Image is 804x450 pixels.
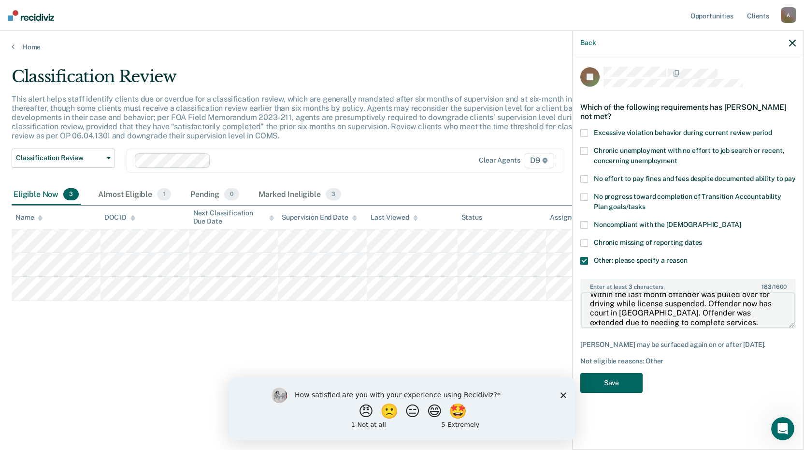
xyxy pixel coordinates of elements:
[104,213,135,222] div: DOC ID
[96,184,173,206] div: Almost Eligible
[581,292,795,328] textarea: Within the last month offender was pulled over for driving while license suspended. Offender now ...
[8,10,54,21] img: Recidiviz
[282,213,357,222] div: Supervision End Date
[371,213,417,222] div: Last Viewed
[157,188,171,201] span: 1
[326,188,341,201] span: 3
[580,39,596,47] button: Back
[580,357,796,365] div: Not eligible reasons: Other
[63,188,79,201] span: 3
[550,213,595,222] div: Assigned to
[193,209,274,225] div: Next Classification Due Date
[229,378,575,440] iframe: Survey by Kim from Recidiviz
[12,184,81,206] div: Eligible Now
[15,213,43,222] div: Name
[594,129,772,136] span: Excessive violation behavior during current review period
[12,67,615,94] div: Classification Review
[580,95,796,129] div: Which of the following requirements has [PERSON_NAME] not met?
[224,188,239,201] span: 0
[594,175,796,182] span: No effort to pay fines and fees despite documented ability to pay
[761,284,772,290] span: 183
[461,213,482,222] div: Status
[12,94,604,141] p: This alert helps staff identify clients due or overdue for a classification review, which are gen...
[594,193,781,210] span: No progress toward completion of Transition Accountability Plan goals/tasks
[761,284,786,290] span: / 1600
[594,256,688,264] span: Other: please specify a reason
[12,43,792,51] a: Home
[524,153,554,168] span: D9
[16,154,103,162] span: Classification Review
[580,341,796,349] div: [PERSON_NAME] may be surfaced again on or after [DATE].
[188,184,241,206] div: Pending
[580,373,643,393] button: Save
[781,7,796,23] div: A
[257,184,343,206] div: Marked Ineligible
[581,280,795,290] label: Enter at least 3 characters
[594,239,702,246] span: Chronic missing of reporting dates
[771,417,794,440] iframe: Intercom live chat
[594,147,785,165] span: Chronic unemployment with no effort to job search or recent, concerning unemployment
[479,156,520,165] div: Clear agents
[594,221,741,228] span: Noncompliant with the [DEMOGRAPHIC_DATA]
